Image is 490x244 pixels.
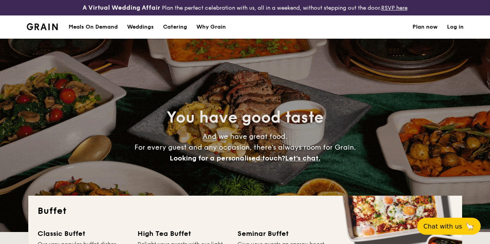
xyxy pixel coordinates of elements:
a: Catering [158,15,192,39]
a: Plan now [413,15,438,39]
span: And we have great food. For every guest and any occasion, there’s always room for Grain. [134,132,356,162]
a: Meals On Demand [64,15,122,39]
h2: Buffet [38,205,453,217]
a: Logotype [27,23,58,30]
div: Meals On Demand [69,15,118,39]
div: Seminar Buffet [237,228,328,239]
a: RSVP here [381,5,407,11]
img: Grain [27,23,58,30]
span: You have good taste [167,108,323,127]
button: Chat with us🦙 [417,218,481,235]
span: Chat with us [423,223,462,230]
h1: Catering [163,15,187,39]
div: Weddings [127,15,154,39]
span: Let's chat. [285,154,320,162]
span: 🦙 [465,222,475,231]
div: Why Grain [196,15,226,39]
span: Looking for a personalised touch? [170,154,285,162]
a: Log in [447,15,464,39]
div: Classic Buffet [38,228,128,239]
h4: A Virtual Wedding Affair [83,3,160,12]
a: Why Grain [192,15,230,39]
a: Weddings [122,15,158,39]
div: High Tea Buffet [138,228,228,239]
div: Plan the perfect celebration with us, all in a weekend, without stepping out the door. [82,3,408,12]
